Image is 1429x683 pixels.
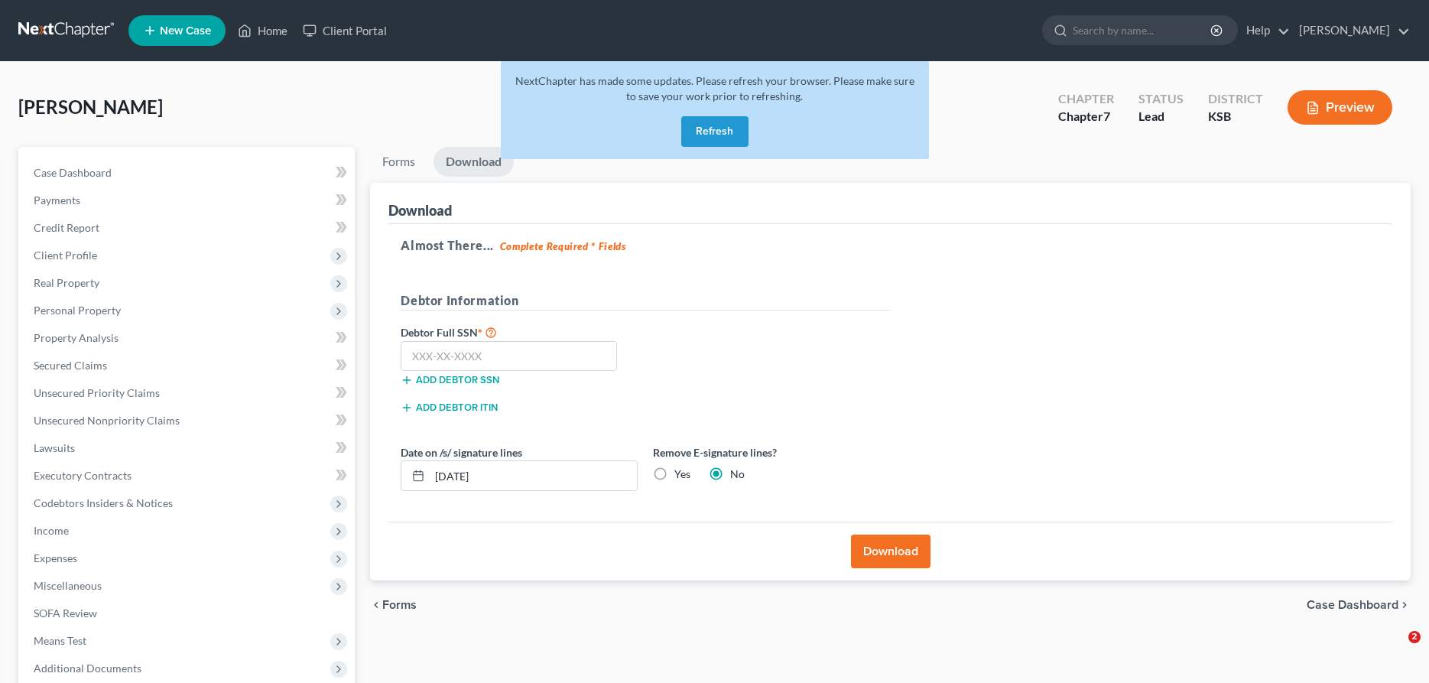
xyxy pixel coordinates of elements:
span: Real Property [34,276,99,289]
div: Status [1138,90,1184,108]
span: Codebtors Insiders & Notices [34,496,173,509]
span: Expenses [34,551,77,564]
a: Unsecured Priority Claims [21,379,355,407]
span: [PERSON_NAME] [18,96,163,118]
label: Yes [674,467,690,482]
button: Add debtor SSN [401,374,499,386]
label: No [730,467,745,482]
h5: Almost There... [401,236,1380,255]
a: SOFA Review [21,600,355,627]
a: Help [1239,17,1290,44]
span: SOFA Review [34,607,97,620]
div: Lead [1138,108,1184,125]
span: Case Dashboard [1307,599,1398,611]
span: Miscellaneous [34,579,102,592]
a: Case Dashboard [21,159,355,187]
span: Lawsuits [34,441,75,454]
span: Additional Documents [34,662,141,675]
span: Client Profile [34,249,97,262]
input: MM/DD/YYYY [430,461,637,490]
input: XXX-XX-XXXX [401,341,617,372]
span: Income [34,524,69,537]
a: Property Analysis [21,324,355,352]
strong: Complete Required * Fields [500,240,626,252]
label: Debtor Full SSN [393,323,645,341]
a: Secured Claims [21,352,355,379]
span: Executory Contracts [34,469,132,482]
div: Chapter [1058,108,1114,125]
div: KSB [1208,108,1263,125]
input: Search by name... [1073,16,1213,44]
div: District [1208,90,1263,108]
span: Unsecured Priority Claims [34,386,160,399]
div: Download [388,201,452,220]
a: [PERSON_NAME] [1291,17,1410,44]
button: Download [851,535,930,568]
label: Date on /s/ signature lines [401,444,522,460]
span: 7 [1103,109,1110,123]
i: chevron_left [370,599,382,611]
span: New Case [160,25,211,37]
span: Unsecured Nonpriority Claims [34,414,180,427]
span: Personal Property [34,304,121,317]
span: Forms [382,599,417,611]
button: Preview [1288,90,1392,125]
a: Unsecured Nonpriority Claims [21,407,355,434]
span: Payments [34,194,80,207]
label: Remove E-signature lines? [653,444,890,460]
h5: Debtor Information [401,291,890,311]
i: chevron_right [1398,599,1411,611]
span: Means Test [34,634,86,647]
a: Case Dashboard chevron_right [1307,599,1411,611]
a: Lawsuits [21,434,355,462]
a: Download [434,147,514,177]
a: Credit Report [21,214,355,242]
span: Credit Report [34,221,99,234]
span: NextChapter has made some updates. Please refresh your browser. Please make sure to save your wor... [515,74,914,102]
button: Refresh [681,116,749,147]
span: 2 [1408,631,1421,643]
button: chevron_left Forms [370,599,437,611]
a: Executory Contracts [21,462,355,489]
a: Forms [370,147,427,177]
button: Add debtor ITIN [401,402,498,414]
div: Chapter [1058,90,1114,108]
a: Client Portal [295,17,395,44]
a: Home [230,17,295,44]
span: Secured Claims [34,359,107,372]
a: Payments [21,187,355,214]
span: Case Dashboard [34,166,112,179]
iframe: Intercom live chat [1377,631,1414,668]
span: Property Analysis [34,331,119,344]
